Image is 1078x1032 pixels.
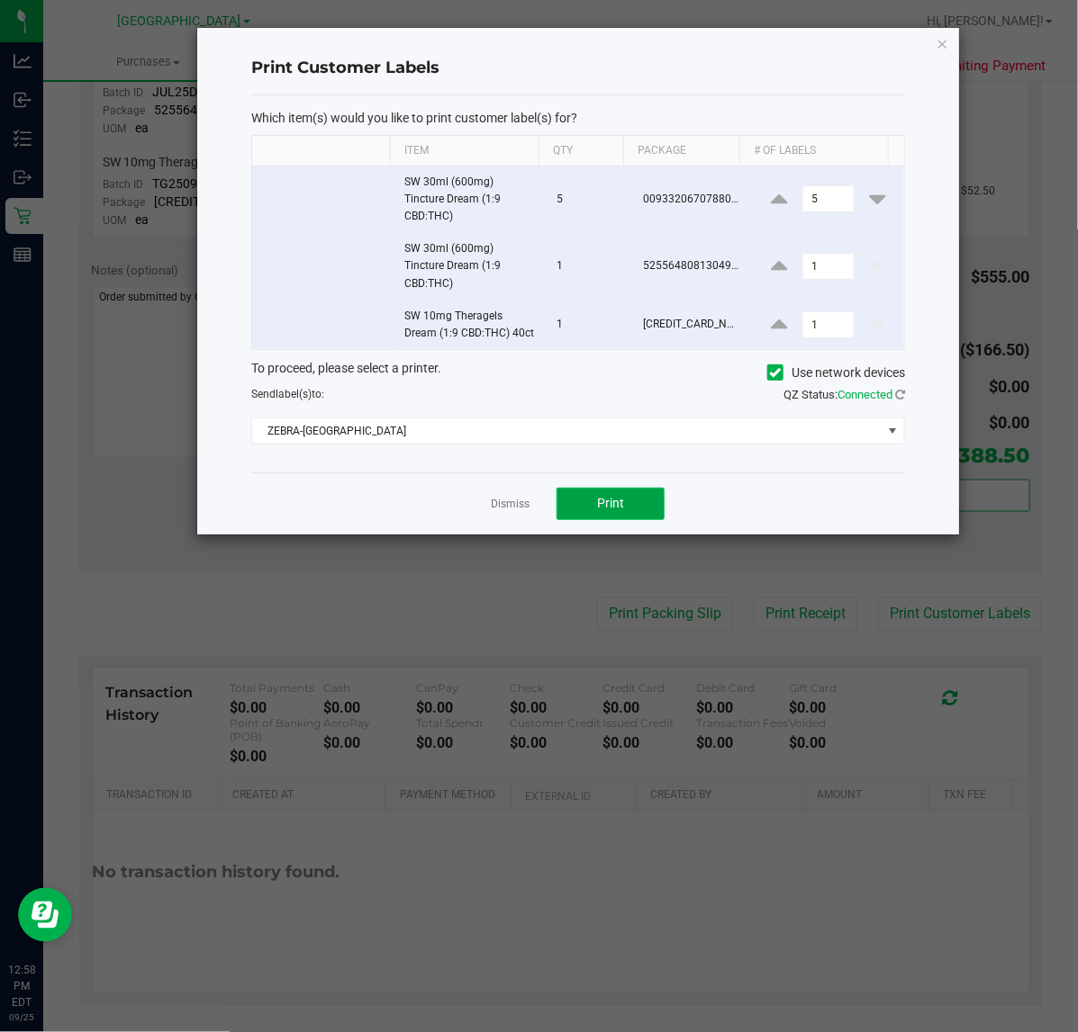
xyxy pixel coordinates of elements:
[394,233,546,301] td: SW 30ml (600mg) Tincture Dream (1:9 CBD:THC)
[238,359,919,386] div: To proceed, please select a printer.
[633,166,753,234] td: 0093320670788074
[251,57,905,80] h4: Print Customer Labels
[557,488,665,520] button: Print
[539,136,623,166] th: Qty
[597,496,624,510] span: Print
[767,363,905,382] label: Use network devices
[739,136,888,166] th: # of labels
[394,166,546,234] td: SW 30ml (600mg) Tincture Dream (1:9 CBD:THC)
[546,301,632,349] td: 1
[491,497,530,512] a: Dismiss
[251,110,905,126] p: Which item(s) would you like to print customer label(s) for?
[252,418,882,444] span: ZEBRA-[GEOGRAPHIC_DATA]
[633,301,753,349] td: [CREDIT_CARD_NUMBER]
[390,136,539,166] th: Item
[251,388,324,400] span: Send to:
[623,136,740,166] th: Package
[633,233,753,301] td: 5255648081304954
[546,166,632,234] td: 5
[784,388,905,401] span: QZ Status:
[276,388,312,400] span: label(s)
[546,233,632,301] td: 1
[394,301,546,349] td: SW 10mg Theragels Dream (1:9 CBD:THC) 40ct
[18,888,72,942] iframe: Resource center
[838,388,892,401] span: Connected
